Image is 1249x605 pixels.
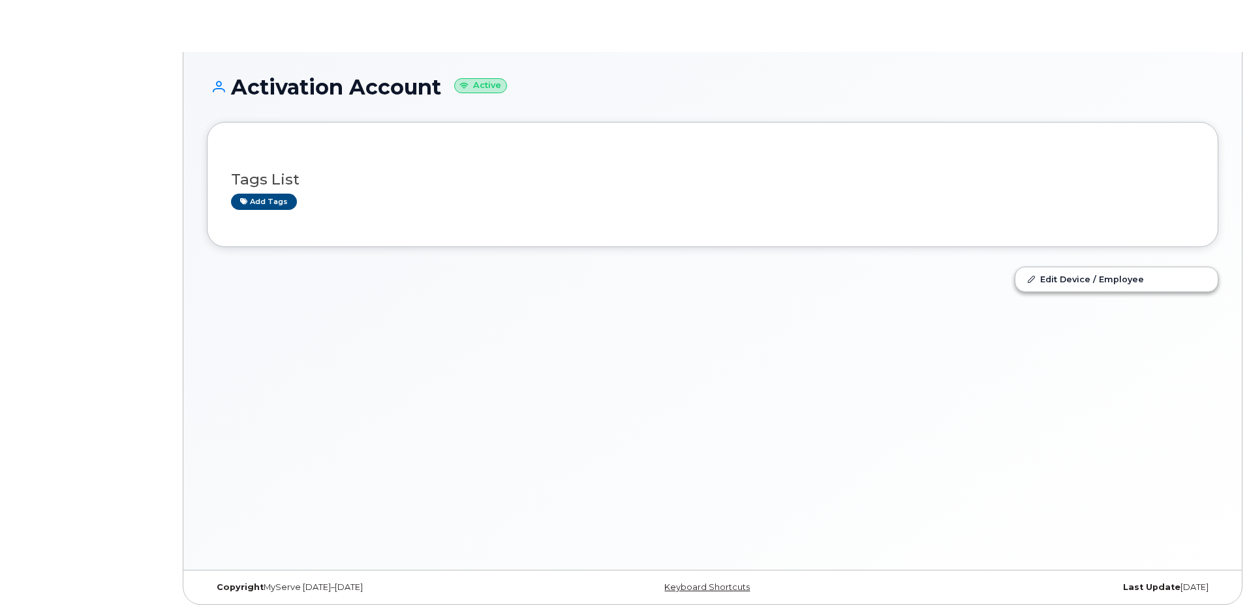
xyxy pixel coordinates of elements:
a: Edit Device / Employee [1015,267,1218,291]
strong: Last Update [1123,582,1180,592]
a: Keyboard Shortcuts [664,582,750,592]
a: Add tags [231,194,297,210]
strong: Copyright [217,582,264,592]
small: Active [454,78,507,93]
h3: Tags List [231,171,1194,188]
h1: Activation Account [207,76,1218,98]
div: MyServe [DATE]–[DATE] [207,582,544,593]
div: [DATE] [881,582,1218,593]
